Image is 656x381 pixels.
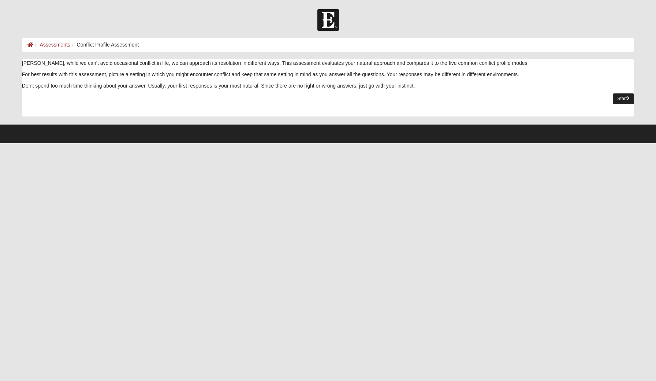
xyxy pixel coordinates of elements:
li: Conflict Profile Assessment [70,41,139,49]
p: For best results with this assessment, picture a setting in which you might encounter conflict an... [22,71,634,78]
p: Don’t spend too much time thinking about your answer. Usually, your first responses is your most ... [22,82,634,90]
p: [PERSON_NAME], while we can’t avoid occasional conflict in life, we can approach its resolution i... [22,59,634,67]
a: Start [613,93,634,104]
a: Assessments [40,42,70,48]
img: Church of Eleven22 Logo [317,9,339,31]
